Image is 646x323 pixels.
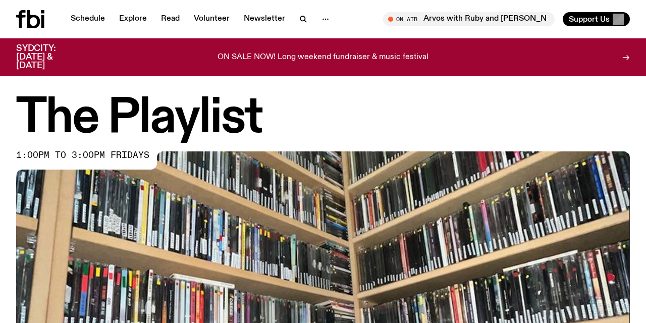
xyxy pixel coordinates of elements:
button: Support Us [563,12,630,26]
a: Read [155,12,186,26]
a: Explore [113,12,153,26]
a: Volunteer [188,12,236,26]
button: On AirArvos with Ruby and [PERSON_NAME] [383,12,555,26]
h1: The Playlist [16,96,630,141]
a: Schedule [65,12,111,26]
a: Newsletter [238,12,291,26]
span: 1:00pm to 3:00pm fridays [16,151,149,159]
span: Support Us [569,15,610,24]
p: ON SALE NOW! Long weekend fundraiser & music festival [218,53,428,62]
h3: SYDCITY: [DATE] & [DATE] [16,44,81,70]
